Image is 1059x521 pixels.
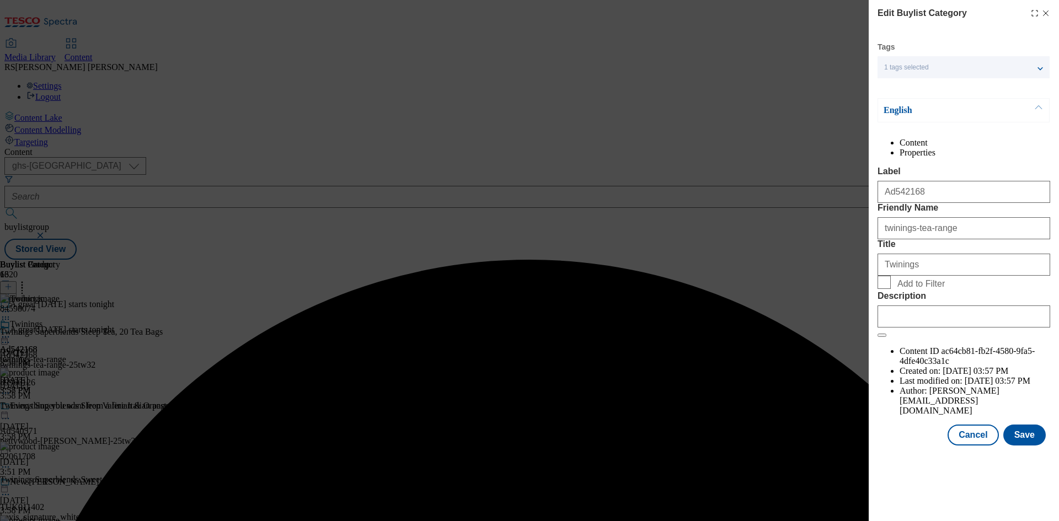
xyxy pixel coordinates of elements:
label: Description [878,291,1050,301]
p: English [884,105,999,116]
li: Content ID [900,346,1050,366]
span: Add to Filter [897,279,945,289]
button: Save [1003,425,1046,445]
input: Enter Friendly Name [878,217,1050,239]
li: Created on: [900,366,1050,376]
li: Author: [900,386,1050,416]
label: Tags [878,44,895,50]
button: 1 tags selected [878,56,1050,78]
h4: Edit Buylist Category [878,7,967,20]
input: Enter Description [878,305,1050,327]
input: Enter Title [878,254,1050,276]
input: Enter Label [878,181,1050,203]
label: Label [878,166,1050,176]
label: Friendly Name [878,203,1050,213]
span: ac64cb81-fb2f-4580-9fa5-4dfe40c33a1c [900,346,1035,366]
span: [DATE] 03:57 PM [943,366,1008,375]
li: Last modified on: [900,376,1050,386]
span: 1 tags selected [884,63,929,72]
li: Content [900,138,1050,148]
button: Cancel [948,425,998,445]
span: [PERSON_NAME][EMAIL_ADDRESS][DOMAIN_NAME] [900,386,999,415]
li: Properties [900,148,1050,158]
span: [DATE] 03:57 PM [965,376,1030,385]
label: Title [878,239,1050,249]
